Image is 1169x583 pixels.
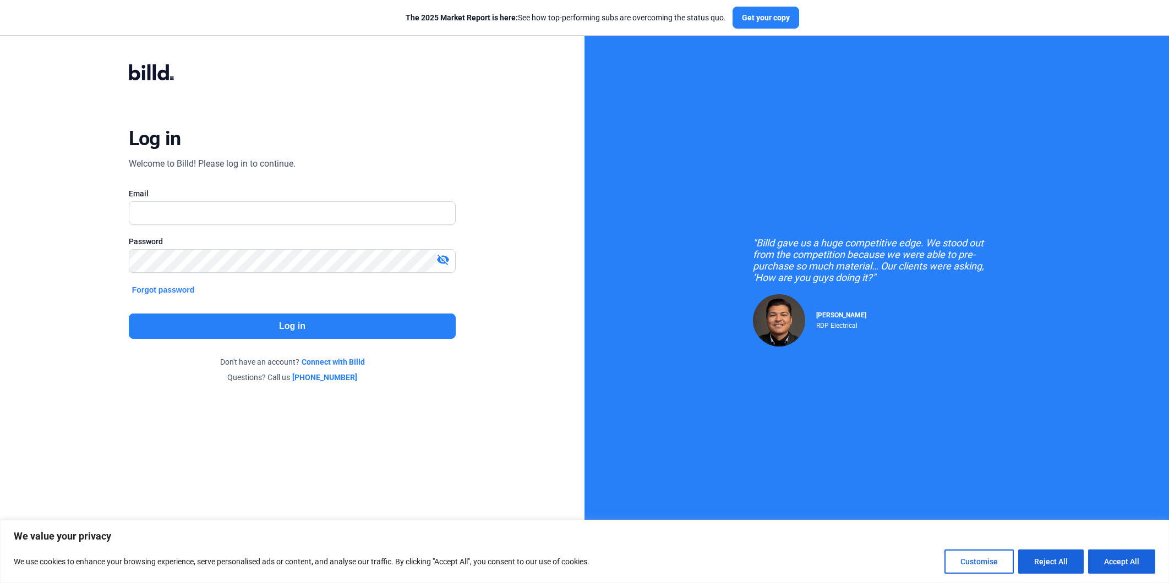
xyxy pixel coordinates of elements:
span: [PERSON_NAME] [816,311,866,319]
mat-icon: visibility_off [436,253,450,266]
button: Accept All [1088,549,1155,574]
div: Email [129,188,456,199]
button: Customise [944,549,1014,574]
button: Forgot password [129,284,198,296]
button: Reject All [1018,549,1084,574]
div: RDP Electrical [816,319,866,329]
div: "Billd gave us a huge competitive edge. We stood out from the competition because we were able to... [753,237,1001,283]
div: See how top-performing subs are overcoming the status quo. [406,12,726,23]
p: We value your privacy [14,530,1155,543]
div: Questions? Call us [129,372,456,383]
div: Log in [129,127,181,151]
button: Log in [129,313,456,339]
span: The 2025 Market Report is here: [406,13,518,22]
div: Welcome to Billd! Please log in to continue. [129,157,296,170]
p: We use cookies to enhance your browsing experience, serve personalised ads or content, and analys... [14,555,589,568]
div: Don't have an account? [129,356,456,367]
img: Raul Pacheco [753,294,805,346]
div: Password [129,236,456,247]
button: Get your copy [733,7,799,29]
a: Connect with Billd [302,356,365,367]
a: [PHONE_NUMBER] [292,372,357,383]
